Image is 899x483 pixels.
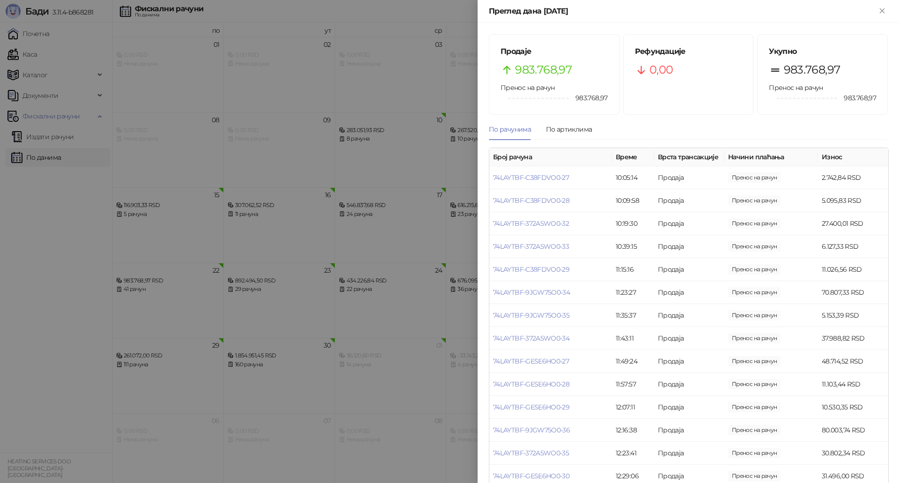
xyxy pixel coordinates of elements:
td: Продаја [654,373,724,396]
span: 80.003,74 [728,425,781,435]
th: Начини плаћања [724,148,818,166]
a: 74LAYTBF-9JGW75O0-36 [493,426,570,434]
td: 2.742,84 RSD [818,166,888,189]
td: 12:16:38 [612,419,654,442]
a: 74LAYTBF-372A5WO0-34 [493,334,569,342]
span: 983.768,97 [569,93,608,103]
span: 11.103,44 [728,379,781,389]
a: 74LAYTBF-372A5WO0-35 [493,449,569,457]
th: Број рачуна [489,148,612,166]
a: 74LAYTBF-GESE6HO0-28 [493,380,569,388]
td: Продаја [654,281,724,304]
th: Врста трансакције [654,148,724,166]
td: Продаја [654,235,724,258]
td: 11:57:57 [612,373,654,396]
td: 10:05:14 [612,166,654,189]
a: 74LAYTBF-GESE6HO0-29 [493,403,569,411]
span: 31.496,00 [728,471,781,481]
h5: Продаје [501,46,608,57]
td: Продаја [654,442,724,465]
td: 70.807,33 RSD [818,281,888,304]
span: 2.742,84 [728,172,781,183]
a: 74LAYTBF-GESE6HO0-30 [493,472,569,480]
div: Преглед дана [DATE] [489,6,877,17]
a: 74LAYTBF-C38FDVO0-29 [493,265,569,274]
a: 74LAYTBF-C38FDVO0-27 [493,173,569,182]
button: Close [877,6,888,17]
td: 12:07:11 [612,396,654,419]
td: 37.988,82 RSD [818,327,888,350]
span: 70.807,33 [728,287,781,297]
td: 10:39:15 [612,235,654,258]
span: 10.530,35 [728,402,781,412]
a: 74LAYTBF-372A5WO0-32 [493,219,569,228]
th: Износ [818,148,888,166]
span: Пренос на рачун [501,83,554,92]
th: Време [612,148,654,166]
span: 11.026,56 [728,264,781,275]
td: 27.400,01 RSD [818,212,888,235]
td: Продаја [654,304,724,327]
a: 74LAYTBF-372A5WO0-33 [493,242,569,251]
span: 983.768,97 [837,93,876,103]
td: Продаја [654,212,724,235]
span: 5.153,39 [728,310,781,320]
td: Продаја [654,258,724,281]
span: 48.714,52 [728,356,781,366]
span: 983.768,97 [784,61,840,79]
span: 6.127,33 [728,241,781,252]
td: 11:43:11 [612,327,654,350]
td: 80.003,74 RSD [818,419,888,442]
td: 11:35:37 [612,304,654,327]
td: 10:19:30 [612,212,654,235]
td: 10:09:58 [612,189,654,212]
td: 11:23:27 [612,281,654,304]
td: 6.127,33 RSD [818,235,888,258]
span: 5.095,83 [728,195,781,206]
td: 10.530,35 RSD [818,396,888,419]
td: 11:49:24 [612,350,654,373]
a: 74LAYTBF-C38FDVO0-28 [493,196,569,205]
td: Продаја [654,396,724,419]
span: 0,00 [649,61,673,79]
td: 48.714,52 RSD [818,350,888,373]
span: 27.400,01 [728,218,781,229]
td: 12:23:41 [612,442,654,465]
td: Продаја [654,327,724,350]
a: 74LAYTBF-GESE6HO0-27 [493,357,569,365]
a: 74LAYTBF-9JGW75O0-35 [493,311,569,320]
a: 74LAYTBF-9JGW75O0-34 [493,288,570,297]
td: 11:15:16 [612,258,654,281]
td: 11.026,56 RSD [818,258,888,281]
td: 30.802,34 RSD [818,442,888,465]
div: По рачунима [489,124,531,134]
td: Продаја [654,419,724,442]
span: 30.802,34 [728,448,781,458]
span: Пренос на рачун [769,83,823,92]
td: Продаја [654,166,724,189]
td: 5.153,39 RSD [818,304,888,327]
td: Продаја [654,189,724,212]
td: Продаја [654,350,724,373]
span: 983.768,97 [515,61,572,79]
div: По артиклима [546,124,592,134]
h5: Укупно [769,46,876,57]
td: 11.103,44 RSD [818,373,888,396]
span: 37.988,82 [728,333,781,343]
h5: Рефундације [635,46,742,57]
td: 5.095,83 RSD [818,189,888,212]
